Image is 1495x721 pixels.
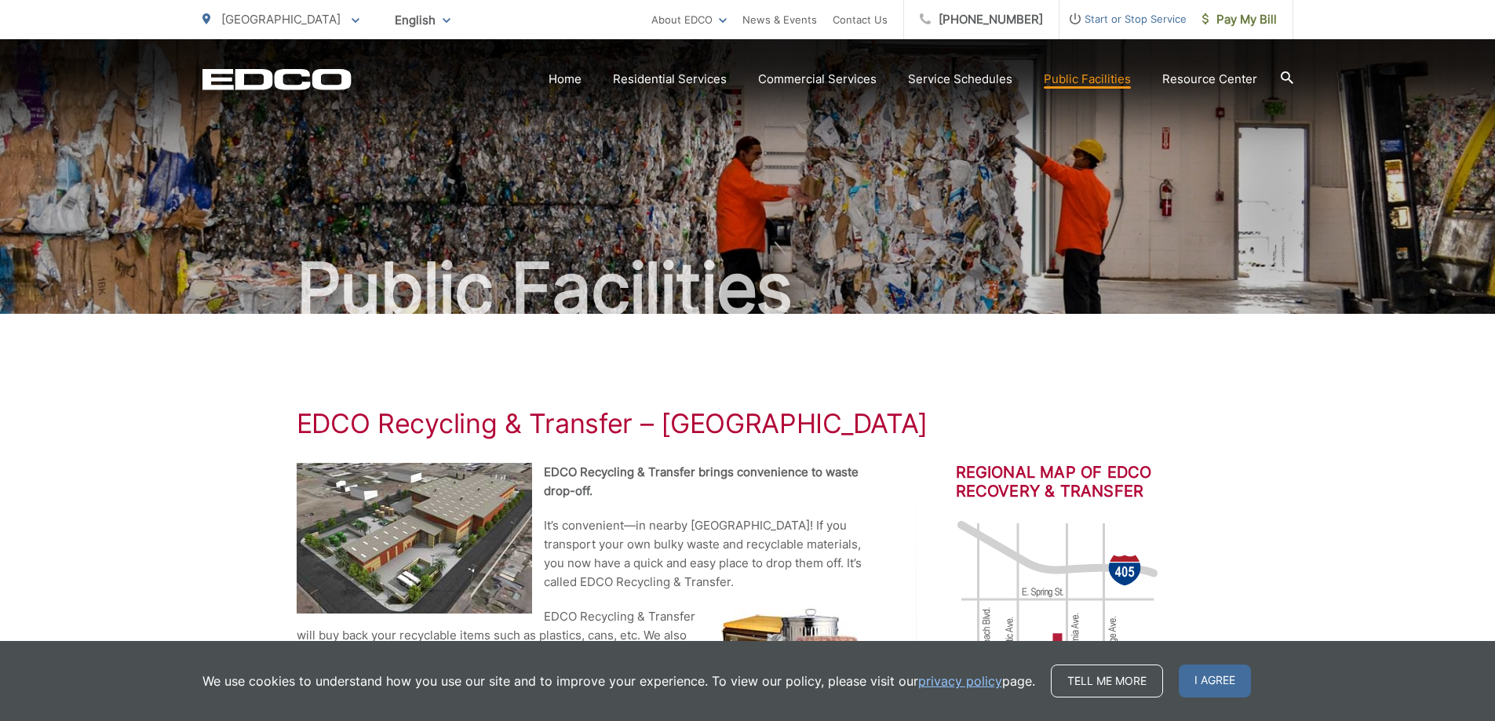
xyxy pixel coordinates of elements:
[1044,70,1131,89] a: Public Facilities
[1051,665,1163,697] a: Tell me more
[1162,70,1257,89] a: Resource Center
[613,70,727,89] a: Residential Services
[297,408,1199,439] h1: EDCO Recycling & Transfer – [GEOGRAPHIC_DATA]
[956,518,1160,706] img: image
[918,672,1002,690] a: privacy policy
[1202,10,1277,29] span: Pay My Bill
[202,672,1035,690] p: We use cookies to understand how you use our site and to improve your experience. To view our pol...
[221,12,341,27] span: [GEOGRAPHIC_DATA]
[544,464,859,498] strong: EDCO Recycling & Transfer brings convenience to waste drop-off.
[549,70,582,89] a: Home
[297,516,877,592] p: It’s convenient—in nearby [GEOGRAPHIC_DATA]! If you transport your own bulky waste and recyclable...
[742,10,817,29] a: News & Events
[758,70,877,89] a: Commercial Services
[202,249,1293,328] h2: Public Facilities
[908,70,1012,89] a: Service Schedules
[383,6,462,34] span: English
[956,463,1199,501] h2: Regional Map of EDCO Recovery & Transfer
[651,10,727,29] a: About EDCO
[833,10,888,29] a: Contact Us
[297,463,532,614] img: EDCO Recycling & Transfer
[297,607,877,664] p: EDCO Recycling & Transfer will buy back your recyclable items such as plastics, cans, etc. We als...
[1179,665,1251,697] span: I agree
[202,68,352,90] a: EDCD logo. Return to the homepage.
[720,607,877,717] img: Dishwasher and chair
